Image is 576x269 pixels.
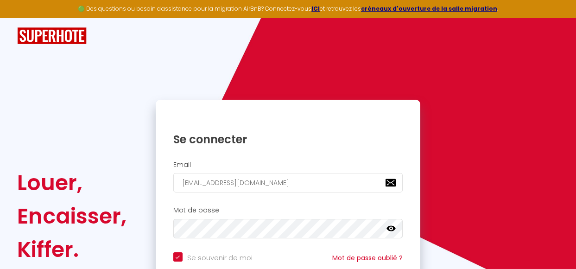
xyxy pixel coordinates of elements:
div: Kiffer. [17,233,127,266]
h2: Email [173,161,403,169]
a: ICI [311,5,320,13]
a: créneaux d'ouverture de la salle migration [361,5,497,13]
h2: Mot de passe [173,206,403,214]
input: Ton Email [173,173,403,192]
div: Louer, [17,166,127,199]
div: Encaisser, [17,199,127,233]
img: SuperHote logo [17,27,87,45]
a: Mot de passe oublié ? [332,253,403,263]
h1: Se connecter [173,132,403,147]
